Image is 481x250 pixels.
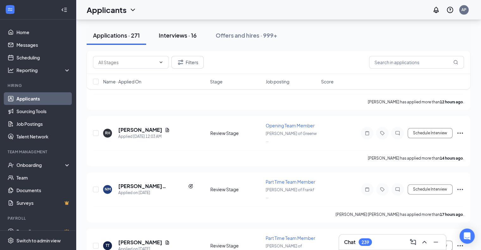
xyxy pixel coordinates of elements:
[16,118,71,130] a: Job Postings
[363,131,371,136] svg: Note
[394,187,401,192] svg: ChatInactive
[158,60,163,65] svg: ChevronDown
[105,186,111,192] div: NM
[453,60,458,65] svg: MagnifyingGlass
[103,78,141,85] span: Name · Applied On
[456,186,464,193] svg: Ellipses
[16,197,71,209] a: SurveysCrown
[336,212,464,217] p: [PERSON_NAME] [PERSON_NAME] has applied more than .
[118,190,193,196] div: Applied on [DATE]
[16,184,71,197] a: Documents
[421,238,428,246] svg: ChevronUp
[129,6,137,14] svg: ChevronDown
[16,171,71,184] a: Team
[368,155,464,161] p: [PERSON_NAME] has applied more than .
[87,4,126,15] h1: Applicants
[188,184,193,189] svg: Reapply
[440,156,463,161] b: 14 hours ago
[266,179,315,185] span: Part Time Team Member
[379,187,386,192] svg: Tag
[408,237,418,247] button: ComposeMessage
[210,242,262,249] div: Review Stage
[159,31,197,39] div: Interviews · 16
[98,59,156,66] input: All Stages
[106,243,109,248] div: TT
[118,239,162,246] h5: [PERSON_NAME]
[409,238,417,246] svg: ComposeMessage
[210,186,262,192] div: Review Stage
[446,6,454,14] svg: QuestionInfo
[177,58,184,66] svg: Filter
[379,131,386,136] svg: Tag
[266,187,314,199] span: [PERSON_NAME] of Frankf ...
[419,237,429,247] button: ChevronUp
[118,126,162,133] h5: [PERSON_NAME]
[16,105,71,118] a: Sourcing Tools
[408,184,453,194] button: Schedule Interview
[431,237,441,247] button: Minimize
[440,100,463,104] b: 12 hours ago
[432,6,440,14] svg: Notifications
[16,162,65,168] div: Onboarding
[61,7,67,13] svg: Collapse
[171,56,204,69] button: Filter Filters
[459,229,475,244] div: Open Intercom Messenger
[7,6,13,13] svg: WorkstreamLogo
[16,67,71,73] div: Reporting
[266,123,315,128] span: Opening Team Member
[118,133,170,140] div: Applied [DATE] 12:03 AM
[456,129,464,137] svg: Ellipses
[440,212,463,217] b: 17 hours ago
[266,131,317,143] span: [PERSON_NAME] of Greenw ...
[16,92,71,105] a: Applicants
[461,7,466,12] div: AP
[321,78,334,85] span: Score
[16,26,71,39] a: Home
[266,235,315,241] span: Part Time Team Member
[368,99,464,105] p: [PERSON_NAME] has applied more than .
[344,239,355,246] h3: Chat
[8,237,14,244] svg: Settings
[165,240,170,245] svg: Document
[216,31,277,39] div: Offers and hires · 999+
[8,149,69,155] div: Team Management
[210,78,223,85] span: Stage
[16,130,71,143] a: Talent Network
[369,56,464,69] input: Search in applications
[8,216,69,221] div: Payroll
[8,67,14,73] svg: Analysis
[361,240,369,245] div: 239
[16,51,71,64] a: Scheduling
[456,242,464,249] svg: Ellipses
[266,78,289,85] span: Job posting
[408,128,453,138] button: Schedule Interview
[165,127,170,132] svg: Document
[16,39,71,51] a: Messages
[118,183,186,190] h5: [PERSON_NAME] [PERSON_NAME]
[363,187,371,192] svg: Note
[16,225,71,238] a: PayrollCrown
[394,131,401,136] svg: ChatInactive
[105,130,110,136] div: RH
[432,238,440,246] svg: Minimize
[16,237,61,244] div: Switch to admin view
[210,130,262,136] div: Review Stage
[8,83,69,88] div: Hiring
[93,31,140,39] div: Applications · 271
[8,162,14,168] svg: UserCheck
